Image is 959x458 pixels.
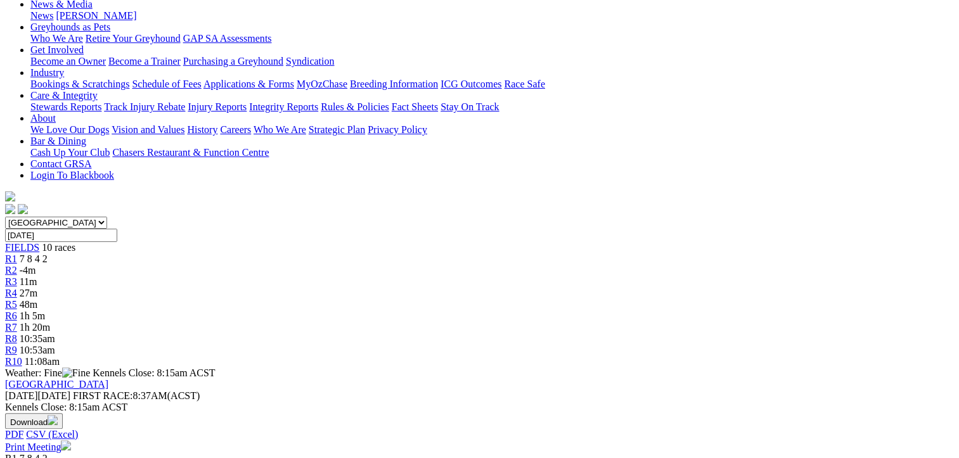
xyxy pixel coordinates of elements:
[20,253,48,264] span: 7 8 4 2
[20,345,55,355] span: 10:53am
[286,56,334,67] a: Syndication
[108,56,181,67] a: Become a Trainer
[30,33,954,44] div: Greyhounds as Pets
[30,10,53,21] a: News
[183,33,272,44] a: GAP SA Assessments
[5,310,17,321] a: R6
[30,22,110,32] a: Greyhounds as Pets
[504,79,544,89] a: Race Safe
[249,101,318,112] a: Integrity Reports
[30,170,114,181] a: Login To Blackbook
[30,124,109,135] a: We Love Our Dogs
[5,333,17,344] a: R8
[5,229,117,242] input: Select date
[5,379,108,390] a: [GEOGRAPHIC_DATA]
[5,390,70,401] span: [DATE]
[5,356,22,367] a: R10
[56,10,136,21] a: [PERSON_NAME]
[5,204,15,214] img: facebook.svg
[187,124,217,135] a: History
[5,253,17,264] a: R1
[220,124,251,135] a: Careers
[392,101,438,112] a: Fact Sheets
[5,429,954,440] div: Download
[48,415,58,425] img: download.svg
[30,147,110,158] a: Cash Up Your Club
[5,413,63,429] button: Download
[30,90,98,101] a: Care & Integrity
[30,56,106,67] a: Become an Owner
[5,265,17,276] a: R2
[188,101,247,112] a: Injury Reports
[132,79,201,89] a: Schedule of Fees
[5,288,17,298] a: R4
[5,442,71,452] a: Print Meeting
[61,440,71,450] img: printer.svg
[30,67,64,78] a: Industry
[30,33,83,44] a: Who We Are
[321,101,389,112] a: Rules & Policies
[62,367,90,379] img: Fine
[42,242,75,253] span: 10 races
[30,10,954,22] div: News & Media
[309,124,365,135] a: Strategic Plan
[30,136,86,146] a: Bar & Dining
[20,333,55,344] span: 10:35am
[73,390,200,401] span: 8:37AM(ACST)
[441,79,501,89] a: ICG Outcomes
[30,158,91,169] a: Contact GRSA
[30,79,954,90] div: Industry
[20,276,37,287] span: 11m
[368,124,427,135] a: Privacy Policy
[73,390,132,401] span: FIRST RACE:
[30,56,954,67] div: Get Involved
[86,33,181,44] a: Retire Your Greyhound
[5,429,23,440] a: PDF
[5,242,39,253] a: FIELDS
[5,191,15,201] img: logo-grsa-white.png
[183,56,283,67] a: Purchasing a Greyhound
[297,79,347,89] a: MyOzChase
[30,79,129,89] a: Bookings & Scratchings
[350,79,438,89] a: Breeding Information
[5,367,93,378] span: Weather: Fine
[254,124,306,135] a: Who We Are
[112,147,269,158] a: Chasers Restaurant & Function Centre
[20,322,50,333] span: 1h 20m
[5,299,17,310] a: R5
[104,101,185,112] a: Track Injury Rebate
[30,101,101,112] a: Stewards Reports
[30,44,84,55] a: Get Involved
[5,322,17,333] a: R7
[5,276,17,287] a: R3
[20,265,36,276] span: -4m
[30,113,56,124] a: About
[26,429,78,440] a: CSV (Excel)
[112,124,184,135] a: Vision and Values
[25,356,60,367] span: 11:08am
[5,345,17,355] a: R9
[30,124,954,136] div: About
[18,204,28,214] img: twitter.svg
[5,402,954,413] div: Kennels Close: 8:15am ACST
[30,147,954,158] div: Bar & Dining
[5,390,38,401] span: [DATE]
[20,310,45,321] span: 1h 5m
[20,288,37,298] span: 27m
[93,367,215,378] span: Kennels Close: 8:15am ACST
[30,101,954,113] div: Care & Integrity
[203,79,294,89] a: Applications & Forms
[441,101,499,112] a: Stay On Track
[20,299,37,310] span: 48m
